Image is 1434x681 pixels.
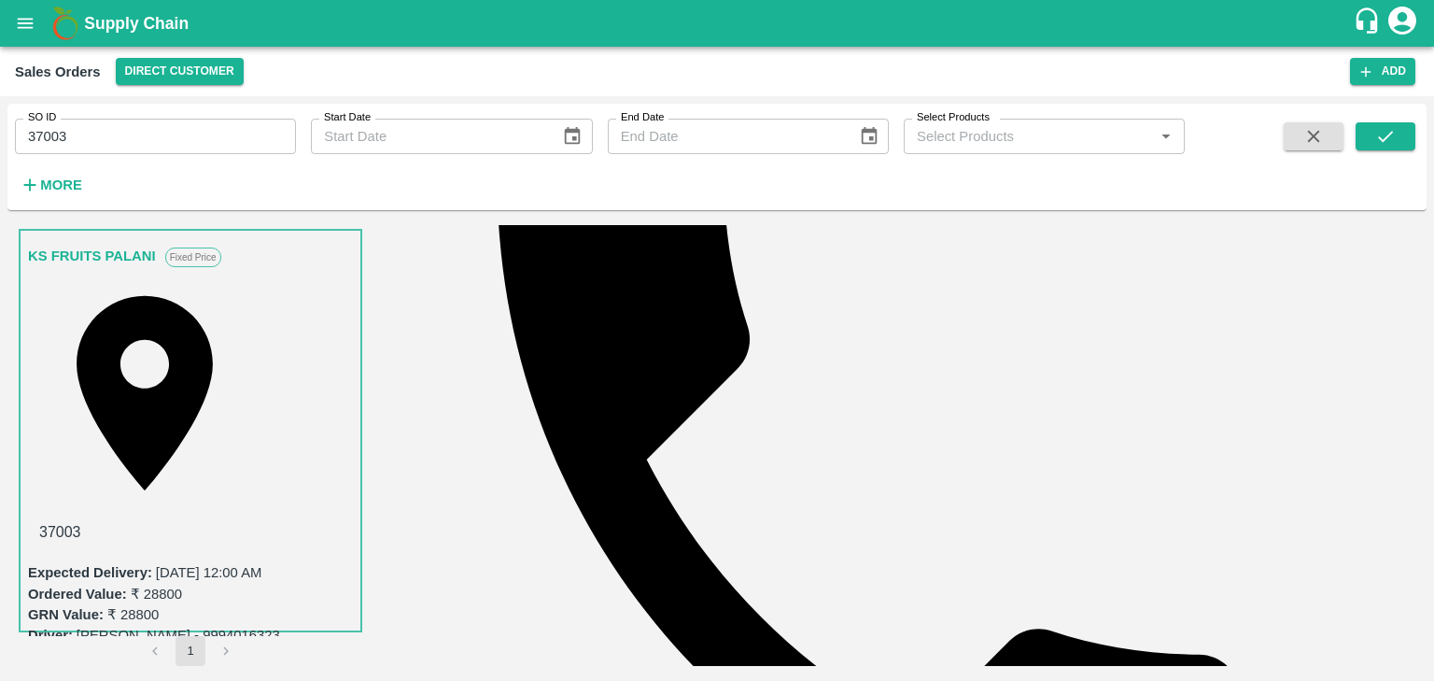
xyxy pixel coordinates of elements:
b: Supply Chain [84,14,189,33]
div: account of current user [1385,4,1419,43]
div: customer-support [1353,7,1385,40]
label: Select Products [917,110,990,125]
img: logo [47,5,84,42]
label: Start Date [324,110,371,125]
a: Supply Chain [84,10,1353,36]
label: End Date [621,110,664,125]
button: open drawer [4,2,47,45]
label: SO ID [28,110,56,125]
